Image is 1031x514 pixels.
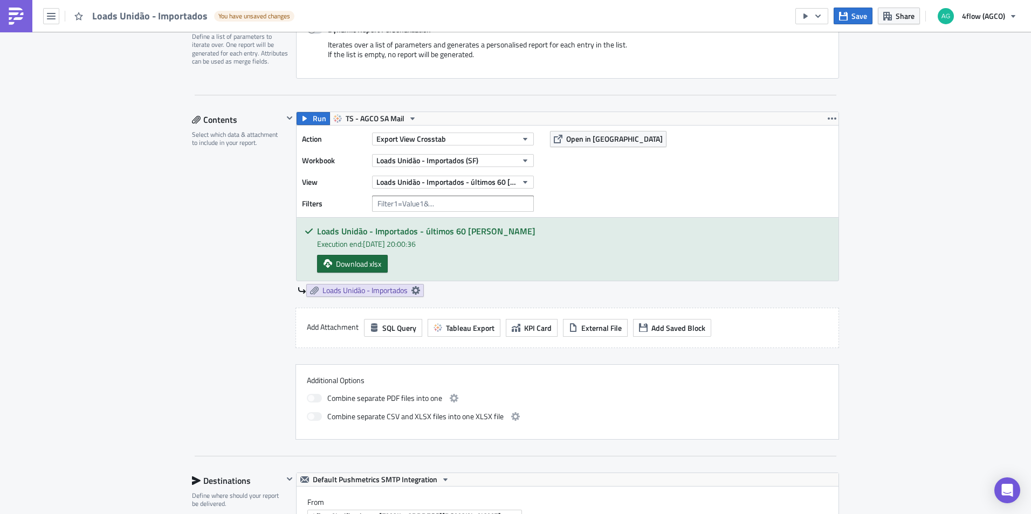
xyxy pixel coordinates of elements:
[506,319,558,337] button: KPI Card
[581,322,622,334] span: External File
[297,473,453,486] button: Default Pushmetrics SMTP Integration
[994,477,1020,503] div: Open Intercom Messenger
[372,133,534,145] button: Export View Crosstab
[307,497,838,507] label: From
[446,322,494,334] span: Tableau Export
[931,4,1023,28] button: 4flow (AGCO)
[92,10,209,22] span: Loads Unidão - Importados
[962,10,1005,22] span: 4flow (AGCO)
[878,8,920,24] button: Share
[283,112,296,124] button: Hide content
[428,319,500,337] button: Tableau Export
[302,174,367,190] label: View
[283,473,296,485] button: Hide content
[218,12,290,20] span: You have unsaved changes
[896,10,915,22] span: Share
[851,10,867,22] span: Save
[307,40,828,67] div: Iterates over a list of parameters and generates a personalised report for each entry in the list...
[327,410,504,423] span: Combine separate CSV and XLSX files into one XLSX file
[317,255,388,273] a: Download xlsx
[302,152,367,169] label: Workbook
[317,227,830,235] h5: Loads Unidão - Importados - últimos 60 [PERSON_NAME]
[4,4,515,25] body: Rich Text Area. Press ALT-0 for help.
[4,4,515,13] p: Prezados
[372,154,534,167] button: Loads Unidão - Importados (SF)
[524,322,552,334] span: KPI Card
[313,112,326,125] span: Run
[327,392,442,405] span: Combine separate PDF files into one
[8,8,25,25] img: PushMetrics
[192,473,283,489] div: Destinations
[306,284,424,297] a: Loads Unidão - Importados
[566,133,663,144] span: Open in [GEOGRAPHIC_DATA]
[192,491,283,508] div: Define where should your report be delivered.
[633,319,711,337] button: Add Saved Block
[302,196,367,212] label: Filters
[364,319,422,337] button: SQL Query
[192,32,289,66] div: Define a list of parameters to iterate over. One report will be generated for each entry. Attribu...
[322,286,408,295] span: Loads Unidão - Importados
[317,238,830,249] div: Execution end: [DATE] 20:00:36
[307,376,828,385] label: Additional Options
[550,131,666,147] button: Open in [GEOGRAPHIC_DATA]
[4,16,515,25] p: Segue lista de loads atribuidas nos últimos 60 [PERSON_NAME] somente para para os volumes importa...
[372,196,534,212] input: Filter1=Value1&...
[192,130,283,147] div: Select which data & attachment to include in your report.
[346,112,404,125] span: TS - AGCO SA Mail
[937,7,955,25] img: Avatar
[302,131,367,147] label: Action
[313,473,437,486] span: Default Pushmetrics SMTP Integration
[376,176,517,187] span: Loads Unidão - Importados - últimos 60 [PERSON_NAME]
[192,112,283,128] div: Contents
[297,112,330,125] button: Run
[382,322,416,334] span: SQL Query
[563,319,628,337] button: External File
[336,258,381,269] span: Download xlsx
[376,133,446,144] span: Export View Crosstab
[834,8,872,24] button: Save
[329,112,421,125] button: TS - AGCO SA Mail
[372,176,534,189] button: Loads Unidão - Importados - últimos 60 [PERSON_NAME]
[651,322,705,334] span: Add Saved Block
[307,319,359,335] label: Add Attachment
[376,155,478,166] span: Loads Unidão - Importados (SF)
